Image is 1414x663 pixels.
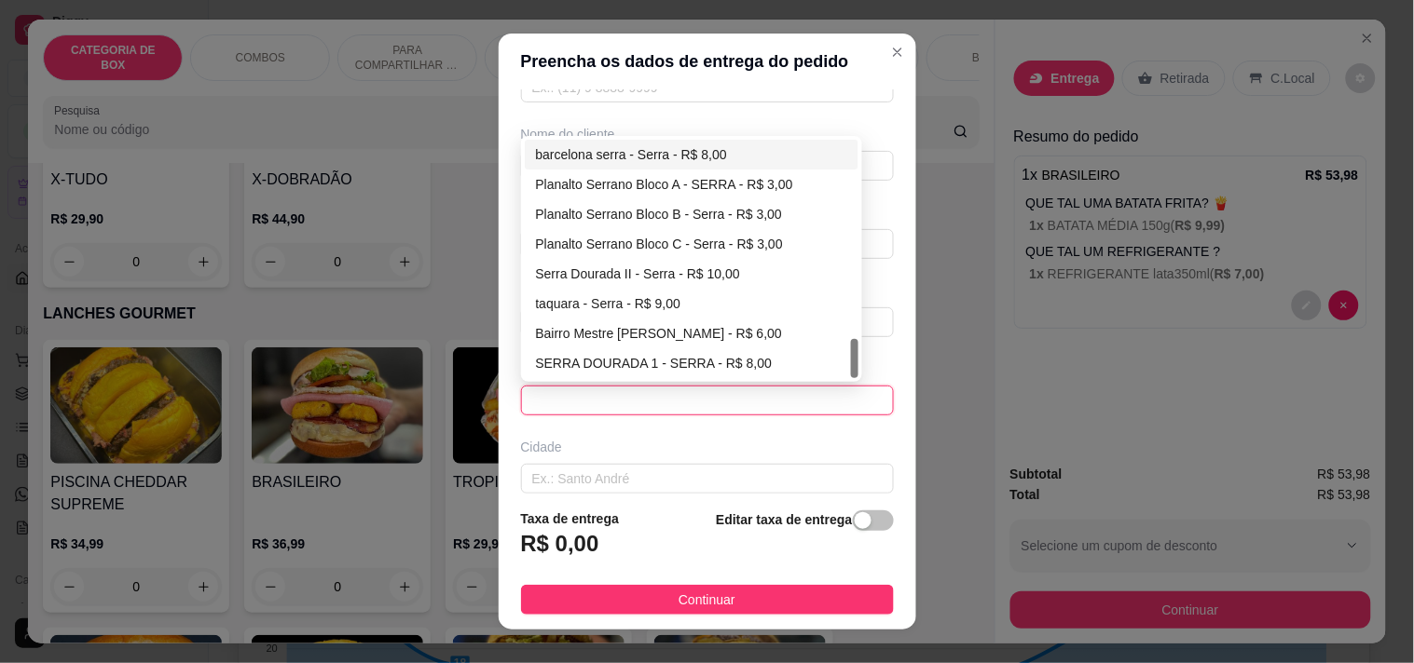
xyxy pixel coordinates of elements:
div: Planalto Serrano Bloco A - SERRA - R$ 3,00 [536,174,848,195]
span: Continuar [679,589,735,610]
div: Planalto Serrano Bloco C - Serra - R$ 3,00 [525,229,859,259]
div: Bairro Mestre [PERSON_NAME] - R$ 6,00 [536,323,848,344]
strong: Editar taxa de entrega [716,512,852,527]
div: Serra Dourada II - Serra - R$ 10,00 [536,264,848,284]
div: Planalto Serrano Bloco B - Serra - R$ 3,00 [525,199,859,229]
div: barcelona serra - Serra - R$ 8,00 [536,144,848,165]
div: taquara - Serra - R$ 9,00 [536,293,848,314]
div: Planalto Serrano Bloco C - Serra - R$ 3,00 [536,234,848,254]
input: Ex.: Santo André [521,464,894,494]
div: Bairro Mestre Álvaro - Serra - R$ 6,00 [525,318,859,348]
div: Nome do cliente [521,125,894,143]
button: Close [883,37,913,67]
div: taquara - Serra - R$ 9,00 [525,289,859,318]
div: SERRA DOURADA 1 - SERRA - R$ 8,00 [536,353,848,373]
div: Serra Dourada II - Serra - R$ 10,00 [525,259,859,289]
header: Preencha os dados de entrega do pedido [499,34,916,89]
div: SERRA DOURADA 1 - SERRA - R$ 8,00 [525,348,859,378]
button: Continuar [521,585,894,615]
strong: Taxa de entrega [521,511,620,526]
div: Cidade [521,438,894,456]
div: barcelona serra - Serra - R$ 8,00 [525,140,859,169]
div: Planalto Serrano Bloco B - Serra - R$ 3,00 [536,204,848,224]
h3: R$ 0,00 [521,529,599,559]
div: Planalto Serrano Bloco A - SERRA - R$ 3,00 [525,169,859,199]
